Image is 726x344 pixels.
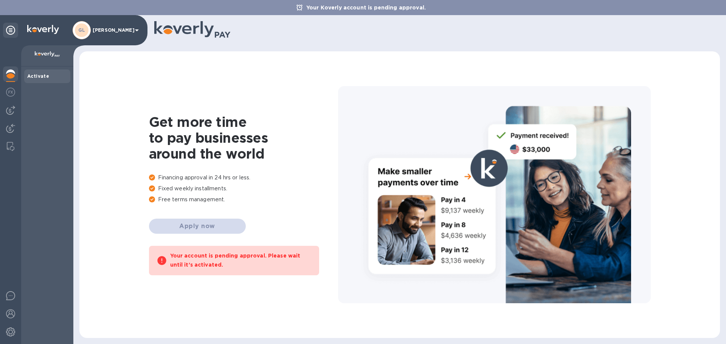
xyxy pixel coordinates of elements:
b: GL [78,27,85,33]
img: Logo [27,25,59,34]
p: Your Koverly account is pending approval. [302,4,430,11]
b: Your account is pending approval. Please wait until it’s activated. [170,253,301,268]
p: [PERSON_NAME] [93,28,130,33]
img: Foreign exchange [6,88,15,97]
p: Fixed weekly installments. [149,185,338,193]
p: Financing approval in 24 hrs or less. [149,174,338,182]
div: Unpin categories [3,23,18,38]
p: Free terms management. [149,196,338,204]
b: Activate [27,73,49,79]
h1: Get more time to pay businesses around the world [149,114,338,162]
